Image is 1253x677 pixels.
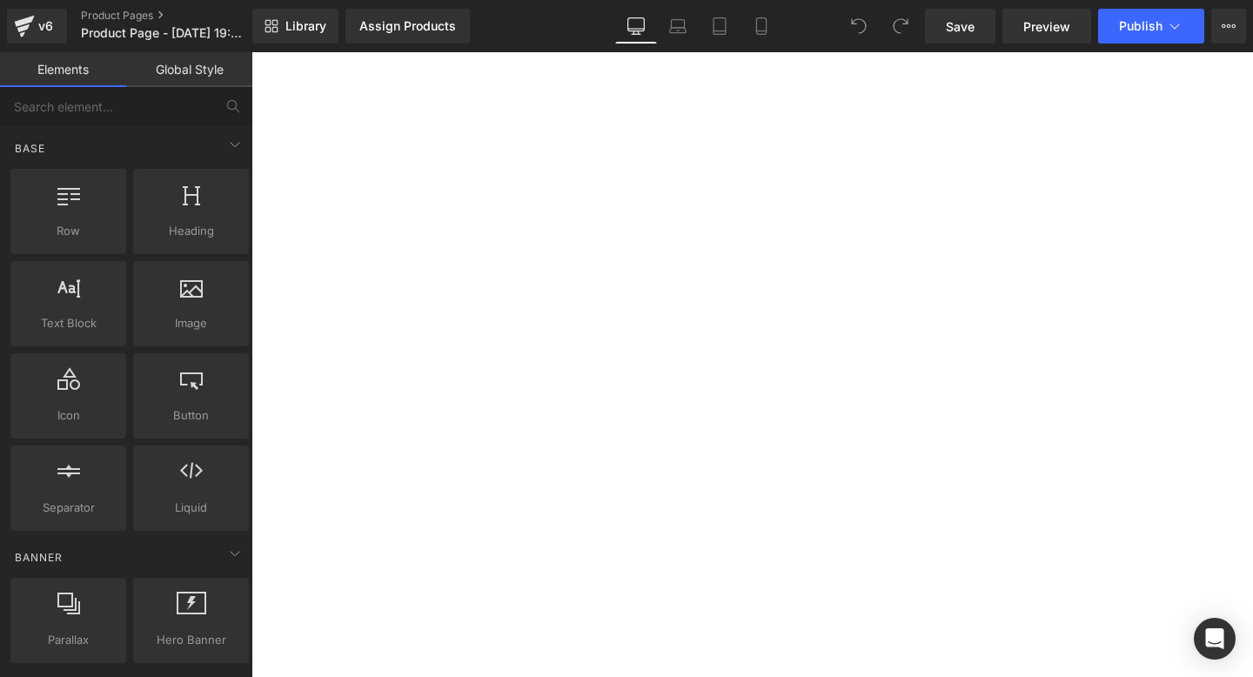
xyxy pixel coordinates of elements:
[16,631,121,649] span: Parallax
[35,15,57,37] div: v6
[138,406,244,425] span: Button
[946,17,975,36] span: Save
[16,314,121,332] span: Text Block
[16,222,121,240] span: Row
[16,406,121,425] span: Icon
[285,18,326,34] span: Library
[1002,9,1091,44] a: Preview
[1119,19,1163,33] span: Publish
[138,314,244,332] span: Image
[1023,17,1070,36] span: Preview
[1211,9,1246,44] button: More
[81,26,248,40] span: Product Page - [DATE] 19:01:05
[138,222,244,240] span: Heading
[657,9,699,44] a: Laptop
[359,19,456,33] div: Assign Products
[138,631,244,649] span: Hero Banner
[13,140,47,157] span: Base
[740,9,782,44] a: Mobile
[615,9,657,44] a: Desktop
[883,9,918,44] button: Redo
[252,9,338,44] a: New Library
[138,499,244,517] span: Liquid
[1098,9,1204,44] button: Publish
[1194,618,1236,660] div: Open Intercom Messenger
[7,9,67,44] a: v6
[13,549,64,566] span: Banner
[16,499,121,517] span: Separator
[841,9,876,44] button: Undo
[699,9,740,44] a: Tablet
[126,52,252,87] a: Global Style
[81,9,281,23] a: Product Pages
